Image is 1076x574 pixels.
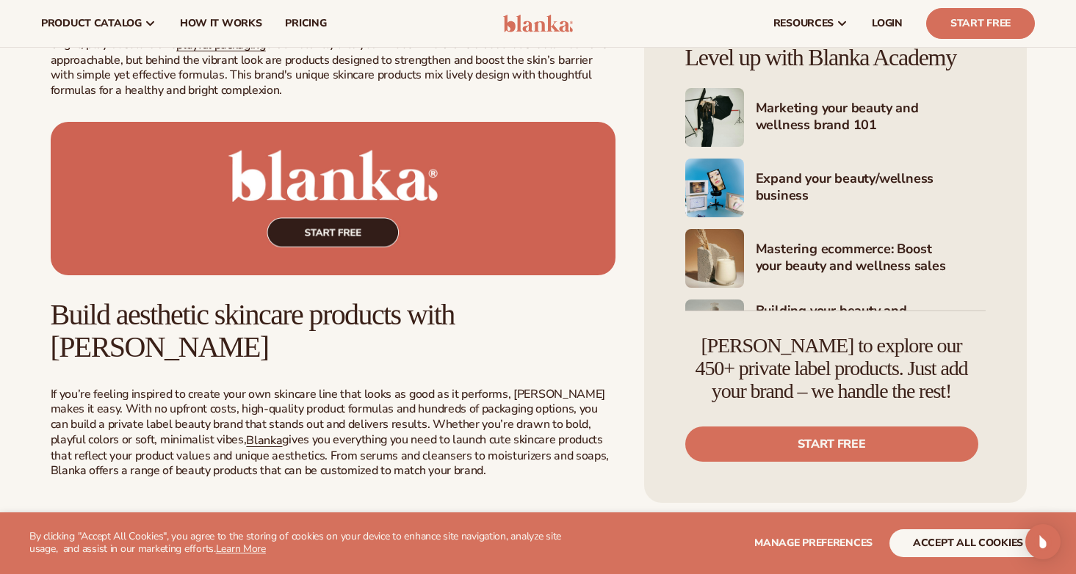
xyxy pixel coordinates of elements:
img: Shopify Image 2 [685,88,744,147]
a: Shopify Image 5 Building your beauty and wellness brand with [PERSON_NAME] [685,299,986,358]
a: Start free [685,426,978,461]
span: Manage preferences [754,536,873,550]
span: How It Works [180,18,262,29]
span: that instantly lifts your mood. The brand’s aesthetic feels fresh and approachable, but behind th... [51,36,608,98]
span: LOGIN [872,18,903,29]
span: pricing [285,18,326,29]
img: Shopify Image 4 [685,229,744,288]
button: Manage preferences [754,529,873,557]
h4: Level up with Blanka Academy [685,45,986,70]
h4: Marketing your beauty and wellness brand 101 [756,99,986,135]
a: Learn More [216,542,266,556]
h4: Building your beauty and wellness brand with [PERSON_NAME] [756,302,986,355]
img: Shopify Image 3 [685,159,744,217]
h4: [PERSON_NAME] to explore our 450+ private label products. Just add your brand – we handle the rest! [685,335,978,402]
span: resources [773,18,834,29]
h4: Mastering ecommerce: Boost your beauty and wellness sales [756,240,986,276]
div: Open Intercom Messenger [1025,524,1061,559]
p: By clicking "Accept All Cookies", you agree to the storing of cookies on your device to enhance s... [29,531,570,556]
button: accept all cookies [889,529,1047,557]
img: Shopify Image 5 [685,299,744,358]
a: Blanka [246,432,282,448]
a: Shopify Image 3 Expand your beauty/wellness business [685,159,986,217]
a: Shopify Image 2 Marketing your beauty and wellness brand 101 [685,88,986,147]
h2: Build aesthetic skincare products with [PERSON_NAME] [51,299,615,363]
span: product catalog [41,18,142,29]
p: If you’re feeling inspired to create your own skincare line that looks as good as it performs, [P... [51,387,615,479]
img: logo [503,15,573,32]
a: Shopify Image 4 Mastering ecommerce: Boost your beauty and wellness sales [685,229,986,288]
img: Start free with Blanka today [51,122,615,275]
h4: Expand your beauty/wellness business [756,170,986,206]
a: Start Free [926,8,1035,39]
